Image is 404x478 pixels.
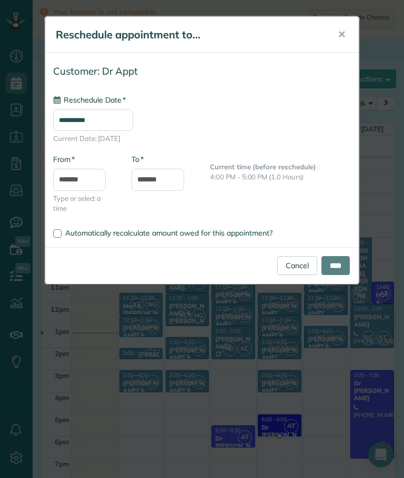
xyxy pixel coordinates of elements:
label: Reschedule Date [53,95,126,105]
h5: Reschedule appointment to... [56,27,323,42]
label: To [132,154,144,165]
span: Current Date: [DATE] [53,134,351,144]
span: ✕ [338,28,346,40]
label: From [53,154,75,165]
p: 4:00 PM - 5:00 PM (1.0 Hours) [210,172,351,182]
b: Current time (before reschedule) [210,162,316,171]
span: Type or select a time [53,194,116,213]
a: Cancel [277,256,317,275]
span: Automatically recalculate amount owed for this appointment? [65,228,272,238]
h4: Customer: Dr Appt [53,66,351,77]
